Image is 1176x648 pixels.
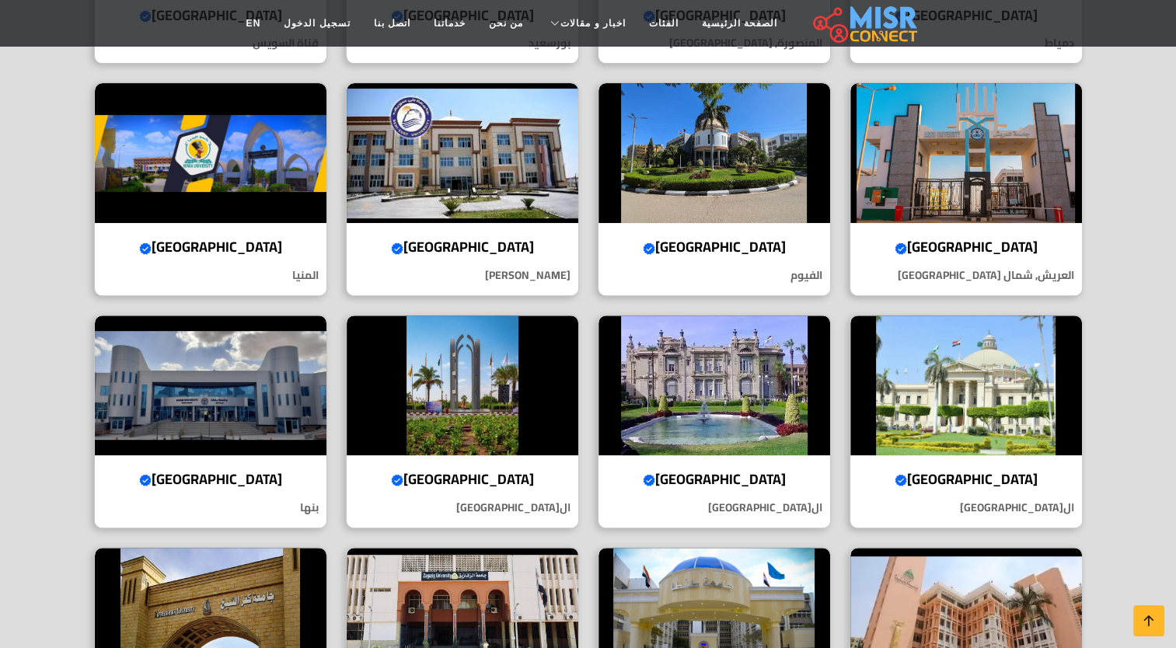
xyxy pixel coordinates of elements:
img: جامعة الفيوم [598,83,830,223]
svg: Verified account [895,474,907,486]
img: جامعة بنها [95,315,326,455]
svg: Verified account [391,242,403,255]
h4: [GEOGRAPHIC_DATA] [862,471,1070,488]
a: جامعة حلوان [GEOGRAPHIC_DATA] ال[GEOGRAPHIC_DATA] [337,315,588,528]
p: المنيا [95,267,326,284]
img: جامعة العريش [850,83,1082,223]
svg: Verified account [643,474,655,486]
p: ال[GEOGRAPHIC_DATA] [598,500,830,516]
p: الفيوم [598,267,830,284]
img: جامعة عين شمس [598,315,830,455]
a: جامعة بنها [GEOGRAPHIC_DATA] بنها [85,315,337,528]
a: جامعة المنيا [GEOGRAPHIC_DATA] المنيا [85,82,337,296]
p: المنصورة, [GEOGRAPHIC_DATA] [598,35,830,51]
span: اخبار و مقالات [560,16,626,30]
h4: [GEOGRAPHIC_DATA] [106,471,315,488]
img: جامعة حلوان [347,315,578,455]
a: جامعة العريش [GEOGRAPHIC_DATA] العريش, شمال [GEOGRAPHIC_DATA] [840,82,1092,296]
a: الفئات [637,9,690,38]
a: اتصل بنا [362,9,422,38]
h4: [GEOGRAPHIC_DATA] [358,471,567,488]
img: main.misr_connect [813,4,917,43]
a: اخبار و مقالات [535,9,637,38]
a: EN [235,9,273,38]
h4: [GEOGRAPHIC_DATA] [358,239,567,256]
a: الصفحة الرئيسية [690,9,789,38]
svg: Verified account [139,242,152,255]
a: من نحن [477,9,535,38]
h4: [GEOGRAPHIC_DATA] [610,471,818,488]
svg: Verified account [391,474,403,486]
img: جامعة القاهرة [850,315,1082,455]
p: ال[GEOGRAPHIC_DATA] [850,500,1082,516]
h4: [GEOGRAPHIC_DATA] [862,239,1070,256]
svg: Verified account [895,242,907,255]
img: جامعة المنيا [95,83,326,223]
p: بنها [95,500,326,516]
a: تسجيل الدخول [272,9,361,38]
a: جامعة بني سويف [GEOGRAPHIC_DATA] [PERSON_NAME] [337,82,588,296]
p: [PERSON_NAME] [347,267,578,284]
a: جامعة عين شمس [GEOGRAPHIC_DATA] ال[GEOGRAPHIC_DATA] [588,315,840,528]
svg: Verified account [139,474,152,486]
a: جامعة القاهرة [GEOGRAPHIC_DATA] ال[GEOGRAPHIC_DATA] [840,315,1092,528]
a: جامعة الفيوم [GEOGRAPHIC_DATA] الفيوم [588,82,840,296]
h4: [GEOGRAPHIC_DATA] [106,239,315,256]
a: خدماتنا [422,9,477,38]
svg: Verified account [643,242,655,255]
img: جامعة بني سويف [347,83,578,223]
p: العريش, شمال [GEOGRAPHIC_DATA] [850,267,1082,284]
p: ال[GEOGRAPHIC_DATA] [347,500,578,516]
h4: [GEOGRAPHIC_DATA] [610,239,818,256]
